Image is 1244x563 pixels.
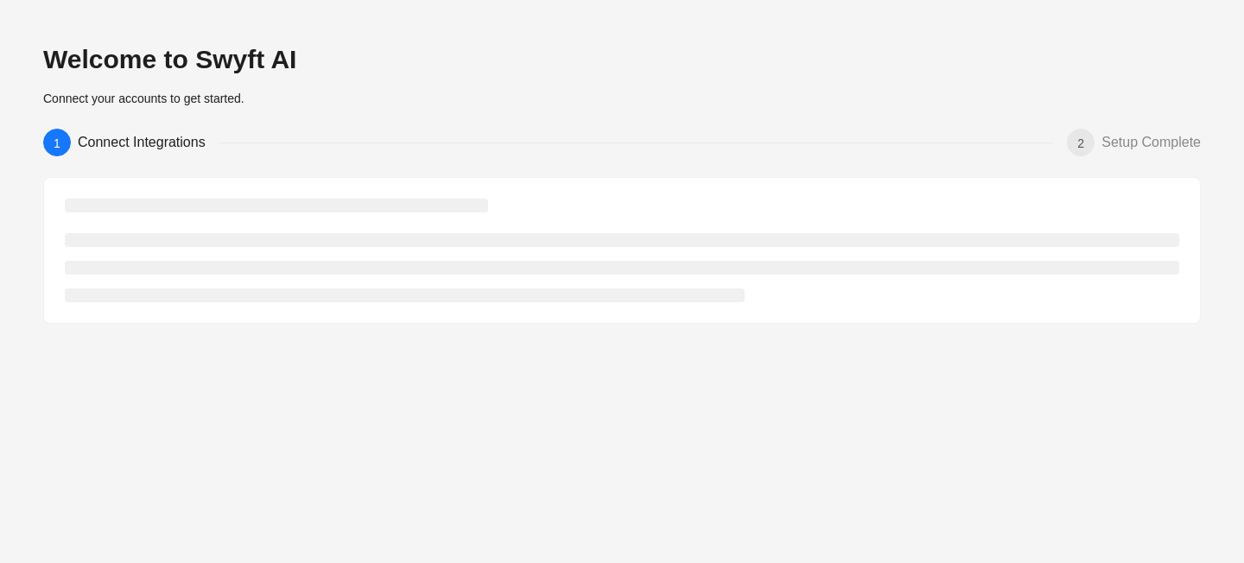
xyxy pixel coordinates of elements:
h2: Welcome to Swyft AI [43,43,1201,76]
span: 2 [1077,136,1084,150]
span: Connect your accounts to get started. [43,92,244,105]
span: 1 [54,136,60,150]
div: Setup Complete [1101,129,1201,156]
div: Connect Integrations [78,129,219,156]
